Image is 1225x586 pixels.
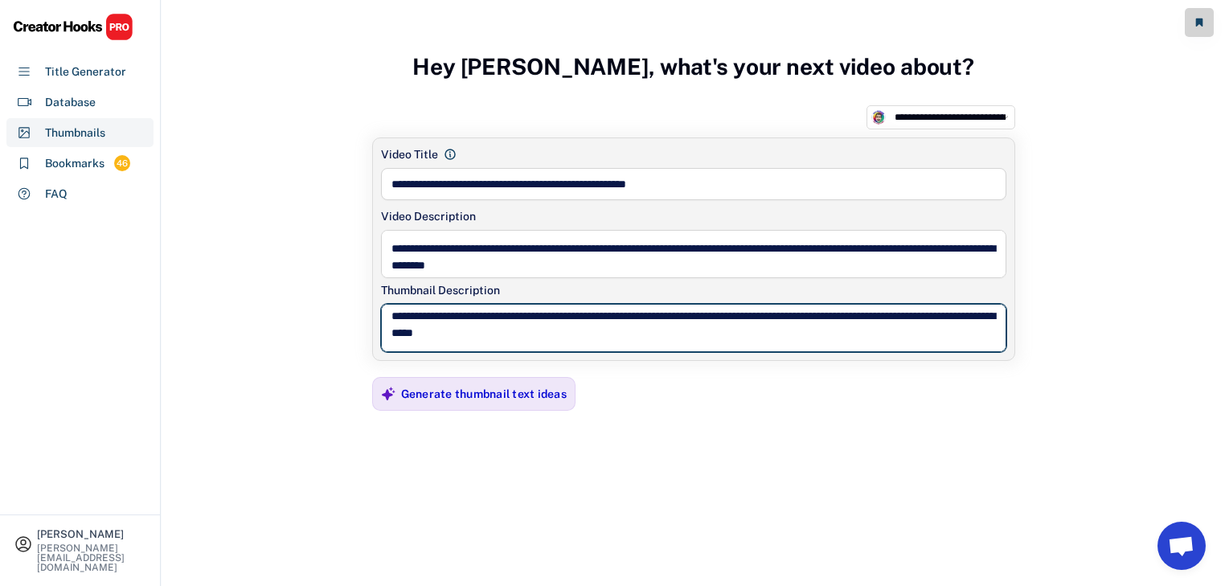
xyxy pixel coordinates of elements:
[45,155,104,172] div: Bookmarks
[412,36,974,97] h3: Hey [PERSON_NAME], what's your next video about?
[401,387,567,401] div: Generate thumbnail text ideas
[871,110,886,125] img: channels4_profile.jpg
[381,146,438,163] div: Video Title
[114,157,130,170] div: 46
[45,94,96,111] div: Database
[45,125,105,141] div: Thumbnails
[381,282,1006,299] div: Thumbnail Description
[37,529,146,539] div: [PERSON_NAME]
[1157,522,1206,570] a: Open chat
[37,543,146,572] div: [PERSON_NAME][EMAIL_ADDRESS][DOMAIN_NAME]
[13,13,133,41] img: CHPRO%20Logo.svg
[45,186,68,203] div: FAQ
[381,208,1006,225] div: Video Description
[45,64,126,80] div: Title Generator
